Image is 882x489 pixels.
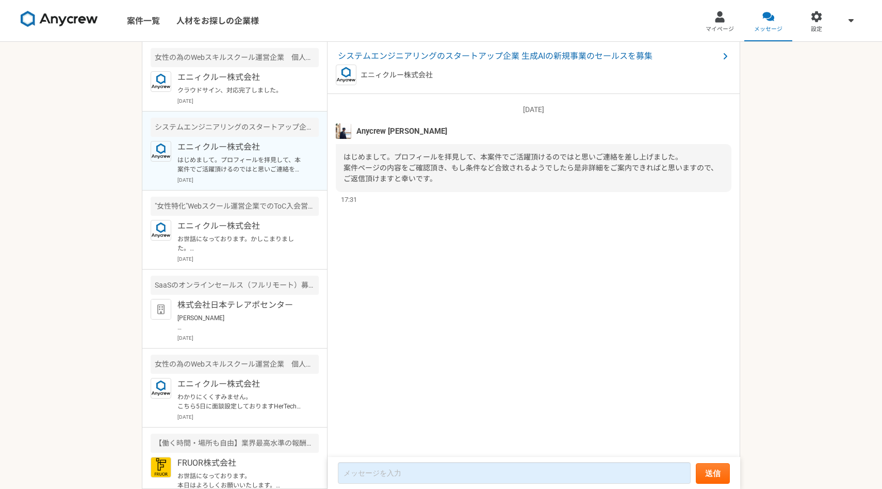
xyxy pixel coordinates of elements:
p: わかりにくくすみません。 こちら5日に面談設定しておりますHerTech様となります。 ご確認よろしくお願いいたします。 [177,392,305,411]
div: SaaSのオンラインセールス（フルリモート）募集 [151,276,319,295]
p: [DATE] [336,104,731,115]
img: logo_text_blue_01.png [336,65,356,85]
p: エニィクルー株式会社 [361,70,433,81]
p: エニィクルー株式会社 [177,378,305,390]
img: 8DqYSo04kwAAAAASUVORK5CYII= [21,11,98,27]
img: logo_text_blue_01.png [151,378,171,399]
p: エニィクルー株式会社 [177,71,305,84]
div: 女性の為のWebスキルスクール運営企業 個人営業（フルリモート） [151,355,319,374]
span: システムエンジニアリングのスタートアップ企業 生成AIの新規事業のセールスを募集 [338,50,719,62]
p: [DATE] [177,255,319,263]
p: [PERSON_NAME] お世話になっております。 再度ご予約をいただきありがとうございます。 [DATE] 15:30 - 16:00にてご予約を確認いたしました。 メールアドレスへGoog... [177,313,305,332]
p: クラウドサイン、対応完了しました。 [177,86,305,95]
div: システムエンジニアリングのスタートアップ企業 生成AIの新規事業のセールスを募集 [151,118,319,137]
p: FRUOR株式会社 [177,457,305,469]
span: メッセージ [754,25,782,34]
div: "女性特化"Webスクール運営企業でのToC入会営業（フルリモート可） [151,197,319,216]
img: logo_text_blue_01.png [151,141,171,162]
p: エニィクルー株式会社 [177,220,305,232]
p: [DATE] [177,176,319,184]
p: 株式会社日本テレアポセンター [177,299,305,311]
span: 設定 [811,25,822,34]
img: logo_text_blue_01.png [151,71,171,92]
p: お世話になっております。かしこまりました。 気になる案件等ございましたらお気軽にご連絡ください。 引き続きよろしくお願い致します。 [177,234,305,253]
img: logo_text_blue_01.png [151,220,171,241]
button: 送信 [696,463,730,484]
img: FRUOR%E3%83%AD%E3%82%B3%E3%82%99.png [151,457,171,478]
span: はじめまして。プロフィールを拝見して、本案件でご活躍頂けるのではと思いご連絡を差し上げました。 案件ページの内容をご確認頂き、もし条件など合致されるようでしたら是非詳細をご案内できればと思います... [344,153,718,183]
p: [DATE] [177,97,319,105]
span: マイページ [706,25,734,34]
p: はじめまして。プロフィールを拝見して、本案件でご活躍頂けるのではと思いご連絡を差し上げました。 案件ページの内容をご確認頂き、もし条件など合致されるようでしたら是非詳細をご案内できればと思います... [177,155,305,174]
p: [DATE] [177,413,319,421]
img: default_org_logo-42cde973f59100197ec2c8e796e4974ac8490bb5b08a0eb061ff975e4574aa76.png [151,299,171,320]
div: 【働く時間・場所も自由】業界最高水準の報酬率を誇るキャリアアドバイザーを募集！ [151,434,319,453]
div: 女性の為のWebスキルスクール運営企業 個人営業 [151,48,319,67]
img: tomoya_yamashita.jpeg [336,123,351,139]
span: Anycrew [PERSON_NAME] [356,125,447,137]
p: エニィクルー株式会社 [177,141,305,153]
span: 17:31 [341,195,357,204]
p: [DATE] [177,334,319,342]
